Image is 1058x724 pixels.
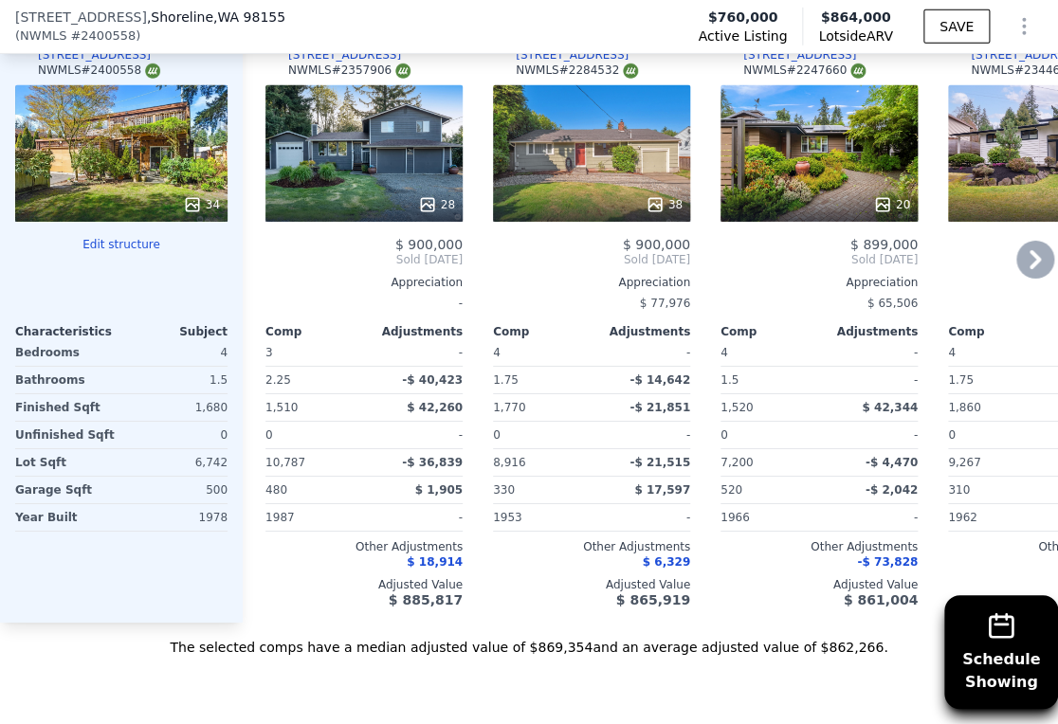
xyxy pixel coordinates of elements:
[265,290,463,317] div: -
[640,297,690,310] span: $ 77,976
[595,422,690,448] div: -
[721,483,742,497] span: 520
[616,592,690,607] span: $ 865,919
[125,477,228,503] div: 500
[823,504,918,531] div: -
[948,456,980,469] span: 9,267
[948,324,1047,339] div: Comp
[698,27,787,45] span: Active Listing
[402,373,463,387] span: -$ 40,423
[125,449,228,476] div: 6,742
[646,195,683,214] div: 38
[721,456,753,469] span: 7,200
[516,63,638,79] div: NWMLS # 2284532
[125,367,228,393] div: 1.5
[873,195,910,214] div: 20
[265,346,273,359] span: 3
[147,8,285,27] span: , Shoreline
[493,539,690,554] div: Other Adjustments
[15,449,118,476] div: Lot Sqft
[15,8,147,27] span: [STREET_ADDRESS]
[368,339,463,366] div: -
[493,275,690,290] div: Appreciation
[38,63,160,79] div: NWMLS # 2400558
[721,577,918,592] div: Adjusted Value
[368,422,463,448] div: -
[923,9,990,44] button: SAVE
[821,9,891,25] span: $864,000
[493,367,588,393] div: 1.75
[948,346,956,359] span: 4
[265,483,287,497] span: 480
[493,456,525,469] span: 8,916
[623,63,638,79] img: NWMLS Logo
[721,539,918,554] div: Other Adjustments
[1005,8,1043,45] button: Show Options
[721,346,728,359] span: 4
[265,252,463,267] span: Sold [DATE]
[866,456,918,469] span: -$ 4,470
[595,339,690,366] div: -
[15,504,118,531] div: Year Built
[643,555,690,569] span: $ 6,329
[125,422,228,448] div: 0
[15,367,118,393] div: Bathrooms
[721,47,856,63] a: [STREET_ADDRESS]
[265,539,463,554] div: Other Adjustments
[213,9,285,25] span: , WA 98155
[721,401,753,414] span: 1,520
[721,275,918,290] div: Appreciation
[265,401,298,414] span: 1,510
[743,47,856,63] div: [STREET_ADDRESS]
[850,237,918,252] span: $ 899,000
[407,401,463,414] span: $ 42,260
[850,63,866,79] img: NWMLS Logo
[265,47,401,63] a: [STREET_ADDRESS]
[265,324,364,339] div: Comp
[418,195,455,214] div: 28
[125,339,228,366] div: 4
[629,456,690,469] span: -$ 21,515
[38,47,151,63] div: [STREET_ADDRESS]
[125,504,228,531] div: 1978
[823,367,918,393] div: -
[857,555,918,569] span: -$ 73,828
[15,324,121,339] div: Characteristics
[15,339,118,366] div: Bedrooms
[125,394,228,421] div: 1,680
[20,27,66,45] span: NWMLS
[844,592,918,607] span: $ 861,004
[364,324,463,339] div: Adjustments
[265,577,463,592] div: Adjusted Value
[368,504,463,531] div: -
[288,47,401,63] div: [STREET_ADDRESS]
[415,483,463,497] span: $ 1,905
[944,595,1058,709] button: ScheduleShowing
[389,592,463,607] span: $ 885,817
[823,422,918,448] div: -
[721,252,918,267] span: Sold [DATE]
[493,428,501,442] span: 0
[629,373,690,387] span: -$ 14,642
[948,428,956,442] span: 0
[862,401,918,414] span: $ 42,344
[629,401,690,414] span: -$ 21,851
[407,555,463,569] span: $ 18,914
[516,47,629,63] div: [STREET_ADDRESS]
[265,456,305,469] span: 10,787
[866,483,918,497] span: -$ 2,042
[15,477,118,503] div: Garage Sqft
[15,237,228,252] button: Edit structure
[721,504,815,531] div: 1966
[721,324,819,339] div: Comp
[948,401,980,414] span: 1,860
[623,237,690,252] span: $ 900,000
[395,63,410,79] img: NWMLS Logo
[818,27,892,45] span: Lotside ARV
[595,504,690,531] div: -
[493,47,629,63] a: [STREET_ADDRESS]
[265,367,360,393] div: 2.25
[592,324,690,339] div: Adjustments
[721,367,815,393] div: 1.5
[265,275,463,290] div: Appreciation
